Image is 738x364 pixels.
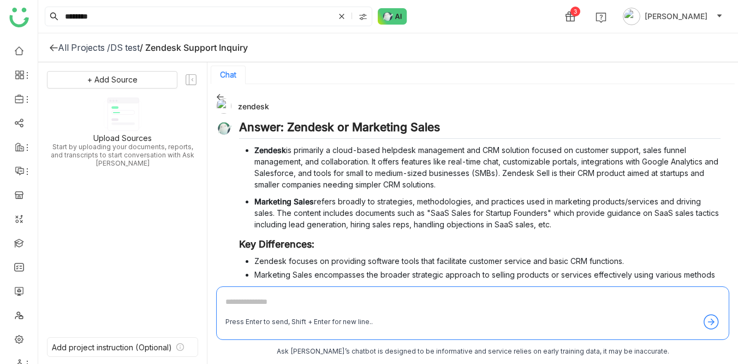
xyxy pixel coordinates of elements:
img: ask-buddy-normal.svg [378,8,407,25]
li: Marketing Sales encompasses the broader strategic approach to selling products or services effect... [254,269,721,292]
div: 3 [570,7,580,16]
strong: Zendesk [254,145,286,155]
h2: Answer: Zendesk or Marketing Sales [239,120,721,139]
img: 684a9c37de261c4b36a3da64 [216,98,231,114]
div: All Projects / [58,42,110,53]
img: help.svg [596,12,606,23]
div: Start by uploading your documents, reports, and transcripts to start conversation with Ask [PERSO... [47,143,198,167]
button: Chat [220,71,236,79]
p: is primarily a cloud-based helpdesk management and CRM solution focused on customer support, sale... [254,144,721,190]
li: Zendesk focuses on providing software tools that facilitate customer service and basic CRM functi... [254,255,721,267]
strong: Marketing Sales [254,197,314,206]
span: + Add Source [87,74,138,86]
div: zendesk [216,98,721,114]
button: + Add Source [47,71,177,89]
div: Upload Sources [93,133,152,143]
button: [PERSON_NAME] [621,8,725,25]
span: [PERSON_NAME] [645,10,707,22]
div: Add project instruction (Optional) [52,343,172,352]
div: Press Enter to send, Shift + Enter for new line.. [225,317,373,327]
h3: Key Differences: [239,238,721,250]
img: logo [9,8,29,27]
div: DS test [110,42,140,53]
img: avatar [623,8,640,25]
img: search-type.svg [359,13,367,21]
div: / Zendesk Support Inquiry [140,42,248,53]
p: refers broadly to strategies, methodologies, and practices used in marketing products/services an... [254,196,721,230]
div: Ask [PERSON_NAME]’s chatbot is designed to be informative and service relies on early training da... [216,347,729,357]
